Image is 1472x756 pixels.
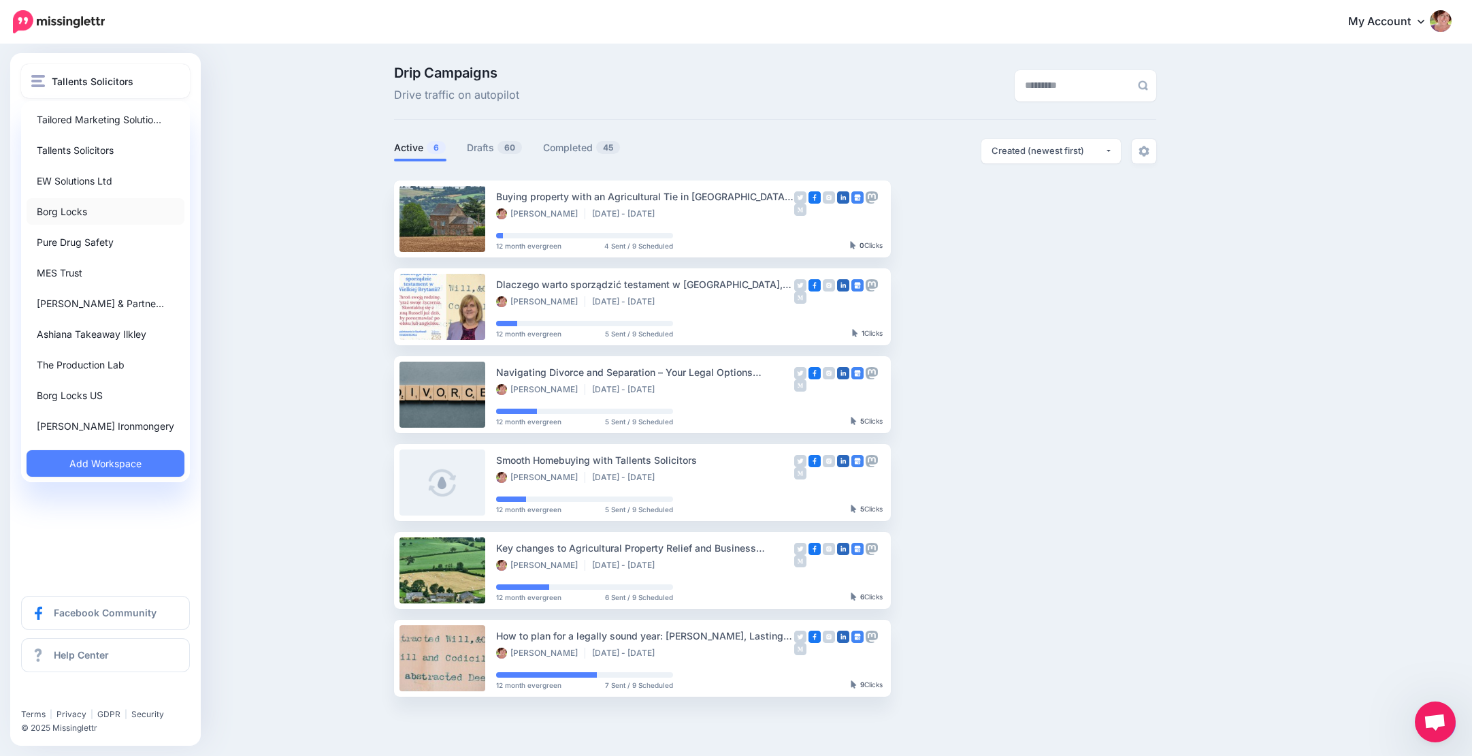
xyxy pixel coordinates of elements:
[808,191,821,204] img: facebook-square.png
[860,505,864,513] b: 5
[496,648,585,659] li: [PERSON_NAME]
[427,141,446,154] span: 6
[604,242,673,249] span: 4 Sent / 9 Scheduled
[837,455,849,467] img: linkedin-square.png
[605,682,673,689] span: 7 Sent / 9 Scheduled
[794,543,806,555] img: twitter-grey-square.png
[823,191,835,204] img: instagram-grey-square.png
[131,709,164,719] a: Security
[27,137,184,163] a: Tallents Solicitors
[496,364,794,380] div: Navigating Divorce and Separation – Your Legal Options Explained
[27,321,184,347] a: Ashiana Takeaway Ilkley
[794,467,806,479] img: medium-grey-square.png
[851,455,864,467] img: google_business-square.png
[496,208,585,219] li: [PERSON_NAME]
[866,279,878,292] img: mastodon-grey-square.png
[850,241,856,249] img: pointer-grey-darker.png
[605,330,673,337] span: 5 Sent / 9 Scheduled
[860,417,864,425] b: 5
[54,607,157,618] span: Facebook Community
[27,351,184,378] a: The Production Lab
[497,141,522,154] span: 60
[496,506,561,513] span: 12 month evergreen
[1415,702,1456,742] div: Open chat
[52,74,133,89] span: Tallents Solicitors
[851,418,883,426] div: Clicks
[394,66,519,80] span: Drip Campaigns
[496,594,561,601] span: 12 month evergreen
[27,168,184,194] a: EW Solutions Ltd
[56,709,86,719] a: Privacy
[21,721,200,735] li: © 2025 Missinglettr
[851,417,857,425] img: pointer-grey-darker.png
[794,292,806,304] img: medium-grey-square.png
[496,189,794,204] div: Buying property with an Agricultural Tie in [GEOGRAPHIC_DATA] – What you need to know
[592,648,661,659] li: [DATE] - [DATE]
[27,413,184,439] a: [PERSON_NAME] Ironmongery
[860,680,864,689] b: 9
[125,709,127,719] span: |
[852,329,858,337] img: pointer-grey-darker.png
[27,382,184,409] a: Borg Locks US
[592,560,661,571] li: [DATE] - [DATE]
[394,140,446,156] a: Active6
[27,259,184,286] a: MES Trust
[21,709,46,719] a: Terms
[862,329,864,337] b: 1
[852,330,883,338] div: Clicks
[496,242,561,249] span: 12 month evergreen
[496,682,561,689] span: 12 month evergreen
[851,680,857,689] img: pointer-grey-darker.png
[592,208,661,219] li: [DATE] - [DATE]
[992,144,1105,157] div: Created (newest first)
[467,140,523,156] a: Drafts60
[866,455,878,467] img: mastodon-grey-square.png
[496,418,561,425] span: 12 month evergreen
[27,290,184,317] a: [PERSON_NAME] & Partne…
[605,506,673,513] span: 5 Sent / 9 Scheduled
[13,10,105,33] img: Missinglettr
[851,543,864,555] img: google_business-square.png
[1335,5,1452,39] a: My Account
[27,229,184,255] a: Pure Drug Safety
[837,543,849,555] img: linkedin-square.png
[27,198,184,225] a: Borg Locks
[866,543,878,555] img: mastodon-grey-square.png
[851,593,857,601] img: pointer-grey-darker.png
[794,455,806,467] img: twitter-grey-square.png
[394,86,519,104] span: Drive traffic on autopilot
[54,649,109,661] span: Help Center
[97,709,120,719] a: GDPR
[866,631,878,643] img: mastodon-grey-square.png
[981,139,1121,163] button: Created (newest first)
[27,106,184,133] a: Tailored Marketing Solutio…
[21,64,190,98] button: Tallents Solicitors
[794,367,806,379] img: twitter-grey-square.png
[837,631,849,643] img: linkedin-square.png
[605,418,673,425] span: 5 Sent / 9 Scheduled
[496,452,794,468] div: Smooth Homebuying with Tallents Solicitors
[860,593,864,601] b: 6
[496,472,585,483] li: [PERSON_NAME]
[823,367,835,379] img: instagram-grey-square.png
[851,279,864,292] img: google_business-square.png
[808,631,821,643] img: facebook-square.png
[808,279,821,292] img: facebook-square.png
[605,594,673,601] span: 6 Sent / 9 Scheduled
[837,367,849,379] img: linkedin-square.png
[794,379,806,392] img: medium-grey-square.png
[1139,146,1149,157] img: settings-grey.png
[823,631,835,643] img: instagram-grey-square.png
[496,330,561,337] span: 12 month evergreen
[1138,80,1148,91] img: search-grey-6.png
[860,241,864,249] b: 0
[794,279,806,292] img: twitter-grey-square.png
[27,450,184,477] a: Add Workspace
[592,472,661,483] li: [DATE] - [DATE]
[808,543,821,555] img: facebook-square.png
[823,279,835,292] img: instagram-grey-square.png
[794,631,806,643] img: twitter-grey-square.png
[21,596,190,630] a: Facebook Community
[794,643,806,655] img: medium-grey-square.png
[850,242,883,250] div: Clicks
